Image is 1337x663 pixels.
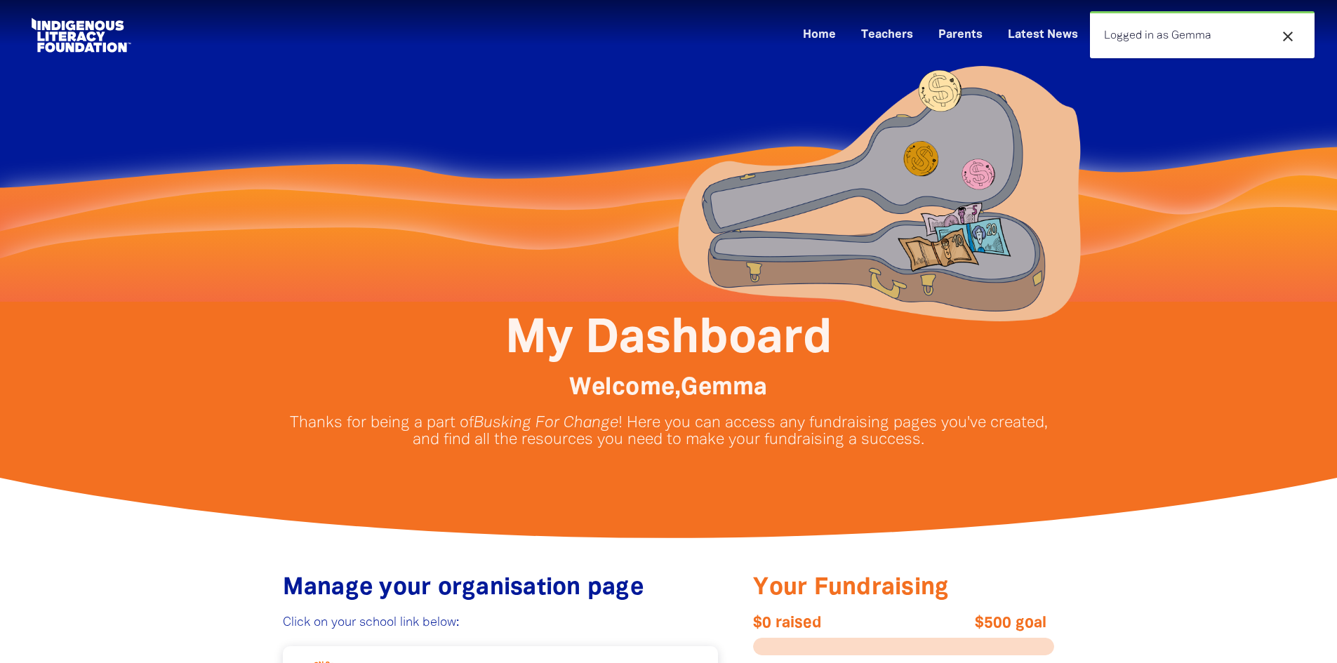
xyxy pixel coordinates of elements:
span: My Dashboard [505,318,832,361]
span: Welcome, Gemma [569,377,767,399]
i: close [1279,28,1296,45]
a: Latest News [999,24,1086,47]
span: Manage your organisation page [283,577,644,599]
p: Click on your school link below: [283,615,719,631]
p: Thanks for being a part of ! Here you can access any fundraising pages you've created, and find a... [290,415,1048,448]
em: Busking For Change [474,416,618,430]
span: $0 raised [753,615,904,631]
a: Parents [930,24,991,47]
span: Your Fundraising [753,577,949,599]
a: Home [794,24,844,47]
button: close [1275,27,1301,46]
span: $500 goal [896,615,1047,631]
div: Logged in as Gemma [1090,11,1315,58]
a: Teachers [853,24,922,47]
